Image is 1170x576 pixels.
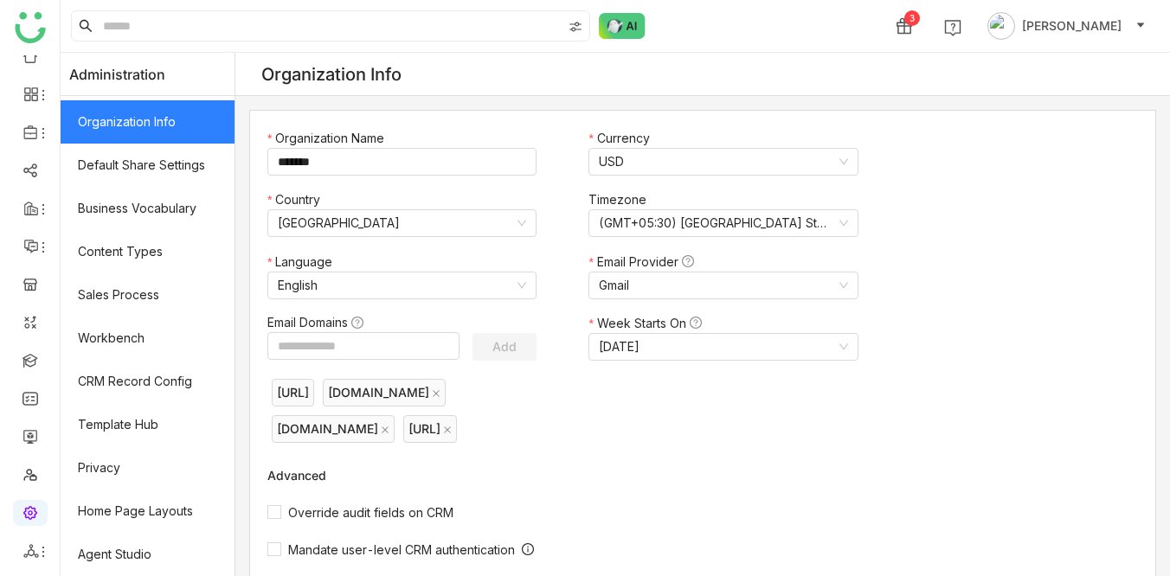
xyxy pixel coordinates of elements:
label: Email Provider [588,253,702,272]
label: Language [267,253,341,272]
span: Override audit fields on CRM [281,505,460,520]
nz-select-item: Gmail [599,272,847,298]
img: logo [15,12,46,43]
nz-select-item: USD [599,149,847,175]
label: Organization Name [267,129,393,148]
nz-tag: [URL] [272,379,314,406]
img: help.svg [944,19,961,36]
label: Email Domains [267,313,372,332]
a: Sales Process [61,273,235,317]
label: Timezone [588,190,655,209]
a: Business Vocabulary [61,187,235,230]
nz-select-item: (GMT+05:30) India Standard Time (Asia/Kolkata) [599,210,847,236]
label: Currency [588,129,658,148]
nz-tag: [DOMAIN_NAME] [323,379,446,406]
img: search-type.svg [569,20,582,34]
a: Agent Studio [61,533,235,576]
label: Week Starts On [588,314,710,333]
nz-select-item: United States [278,210,526,236]
a: Home Page Layouts [61,490,235,533]
span: Mandate user-level CRM authentication [281,542,522,557]
img: avatar [987,12,1015,40]
div: Advanced [267,468,866,483]
a: CRM Record Config [61,360,235,403]
span: Administration [69,53,165,96]
img: ask-buddy-normal.svg [599,13,646,39]
a: Workbench [61,317,235,360]
button: [PERSON_NAME] [984,12,1149,40]
a: Template Hub [61,403,235,446]
button: Add [472,333,537,361]
a: Privacy [61,446,235,490]
nz-select-item: English [278,272,526,298]
a: Content Types [61,230,235,273]
a: Default Share Settings [61,144,235,187]
a: Organization Info [61,100,235,144]
label: Country [267,190,329,209]
nz-tag: [DOMAIN_NAME] [272,415,395,443]
span: [PERSON_NAME] [1022,16,1122,35]
div: Organization Info [261,64,402,85]
nz-tag: [URL] [403,415,457,443]
nz-select-item: Monday [599,334,847,360]
div: 3 [904,10,920,26]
